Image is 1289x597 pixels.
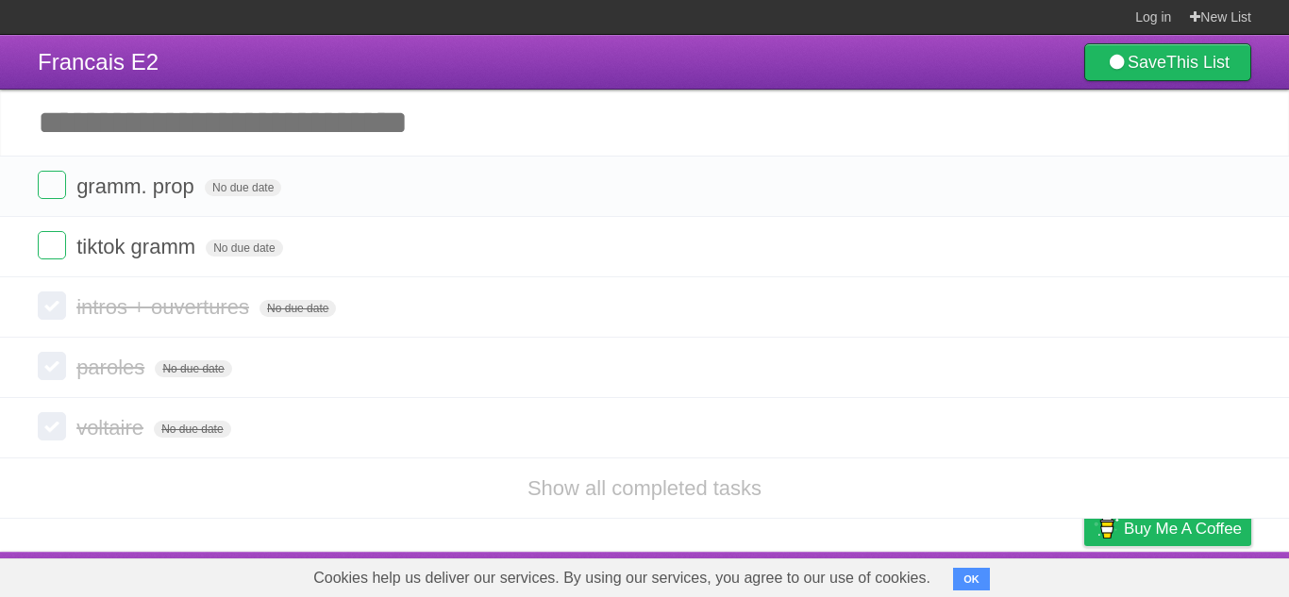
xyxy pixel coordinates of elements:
span: No due date [205,179,281,196]
a: SaveThis List [1084,43,1251,81]
label: Done [38,171,66,199]
a: Privacy [1060,556,1109,592]
span: No due date [259,300,336,317]
label: Done [38,352,66,380]
label: Done [38,231,66,259]
label: Done [38,412,66,440]
a: Terms [996,556,1037,592]
span: paroles [76,356,149,379]
span: No due date [206,240,282,257]
span: No due date [155,360,231,377]
a: Developers [896,556,972,592]
button: OK [953,568,990,590]
span: Buy me a coffee [1124,512,1242,545]
a: Suggest a feature [1132,556,1251,592]
a: About [833,556,873,592]
span: tiktok gramm [76,235,200,258]
img: Buy me a coffee [1094,512,1119,544]
span: intros + ouvertures [76,295,254,319]
a: Buy me a coffee [1084,511,1251,546]
span: gramm. prop [76,174,199,198]
label: Done [38,291,66,320]
span: Cookies help us deliver our services. By using our services, you agree to our use of cookies. [294,559,949,597]
span: voltaire [76,416,148,439]
span: Francais E2 [38,49,159,75]
span: No due date [154,421,230,438]
b: This List [1166,53,1230,72]
a: Show all completed tasks [527,476,762,500]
